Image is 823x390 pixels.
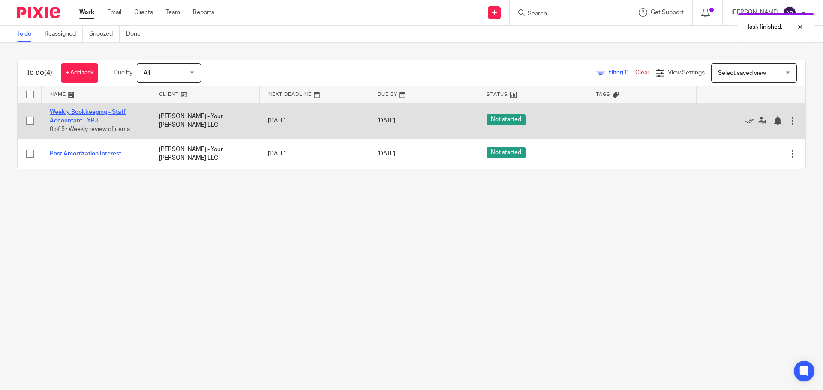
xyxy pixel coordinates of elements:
span: (4) [44,69,52,76]
a: Team [166,8,180,17]
a: Done [126,26,147,42]
img: svg%3E [783,6,796,20]
p: Task finished. [747,23,782,31]
span: 0 of 5 · Weekly review of items [50,126,130,132]
p: Due by [114,68,132,77]
a: Clear [635,70,649,76]
span: Select saved view [718,70,766,76]
img: Pixie [17,7,60,18]
a: Reports [193,8,214,17]
a: Snoozed [89,26,120,42]
span: (1) [622,70,629,76]
span: View Settings [668,70,705,76]
a: Work [79,8,94,17]
a: + Add task [61,63,98,83]
td: [DATE] [259,138,369,169]
td: [PERSON_NAME] - Your [PERSON_NAME] LLC [150,138,260,169]
a: To do [17,26,38,42]
a: Weekly Bookkeeping - Staff Accountant - YPJ [50,109,126,124]
span: [DATE] [377,118,395,124]
span: [DATE] [377,151,395,157]
div: --- [596,149,688,158]
a: Mark as done [745,116,758,125]
td: [DATE] [259,103,369,138]
span: All [144,70,150,76]
a: Post Amortization Interest [50,151,121,157]
span: Filter [608,70,635,76]
td: [PERSON_NAME] - Your [PERSON_NAME] LLC [150,103,260,138]
h1: To do [26,68,52,77]
a: Email [107,8,121,17]
a: Reassigned [45,26,83,42]
span: Tags [596,92,610,97]
a: Clients [134,8,153,17]
span: Not started [487,114,526,125]
span: Not started [487,147,526,158]
div: --- [596,116,688,125]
